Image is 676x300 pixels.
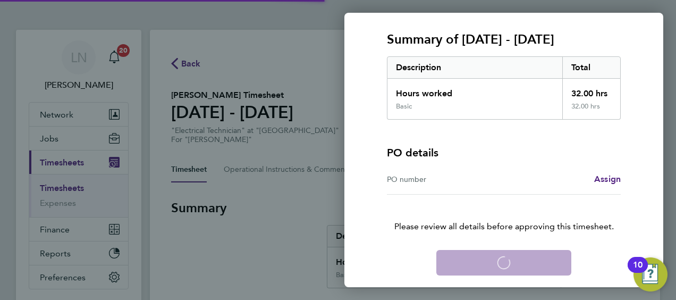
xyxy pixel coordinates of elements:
[374,195,633,233] p: Please review all details before approving this timesheet.
[633,265,643,279] div: 10
[562,57,621,78] div: Total
[594,173,621,186] a: Assign
[387,145,438,160] h4: PO details
[562,102,621,119] div: 32.00 hrs
[387,56,621,120] div: Summary of 23 - 29 Aug 2025
[387,57,562,78] div: Description
[387,79,562,102] div: Hours worked
[633,257,667,291] button: Open Resource Center, 10 new notifications
[387,173,504,186] div: PO number
[387,31,621,48] h3: Summary of [DATE] - [DATE]
[396,102,412,111] div: Basic
[562,79,621,102] div: 32.00 hrs
[594,174,621,184] span: Assign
